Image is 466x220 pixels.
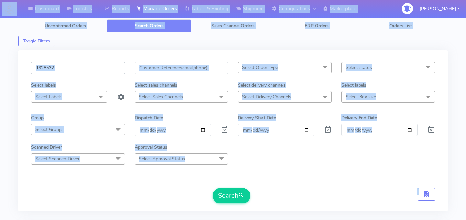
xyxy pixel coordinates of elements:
[305,23,329,29] span: ERP Orders
[31,62,125,74] input: Order Id
[139,94,183,100] span: Select Sales Channels
[238,114,276,121] label: Delivery Start Date
[389,23,412,29] span: Orders List
[135,144,167,151] label: Approval Status
[213,188,250,203] button: Search
[23,19,443,32] ul: Tabs
[346,94,376,100] span: Select Box size
[211,23,255,29] span: Sales Channel Orders
[31,82,56,88] label: Select labels
[242,94,291,100] span: Select Delivery Channels
[45,23,86,29] span: Unconfirmed Orders
[341,82,366,88] label: Select labels
[415,2,464,16] button: [PERSON_NAME]
[35,94,62,100] span: Select Labels
[346,64,372,71] span: Select status
[135,114,163,121] label: Dispatch Date
[135,62,228,74] input: Customer Reference(email,phone)
[31,144,62,151] label: Scanned Driver
[35,156,80,162] span: Select Scanned Driver
[18,36,54,46] button: Toggle Filters
[341,114,377,121] label: Delivery End Date
[139,156,185,162] span: Select Approval Status
[135,23,164,29] span: Search Orders
[31,114,44,121] label: Group
[238,82,286,88] label: Select delivery channels
[35,126,64,133] span: Select Groups
[135,82,177,88] label: Select sales channels
[242,64,278,71] span: Select Order Type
